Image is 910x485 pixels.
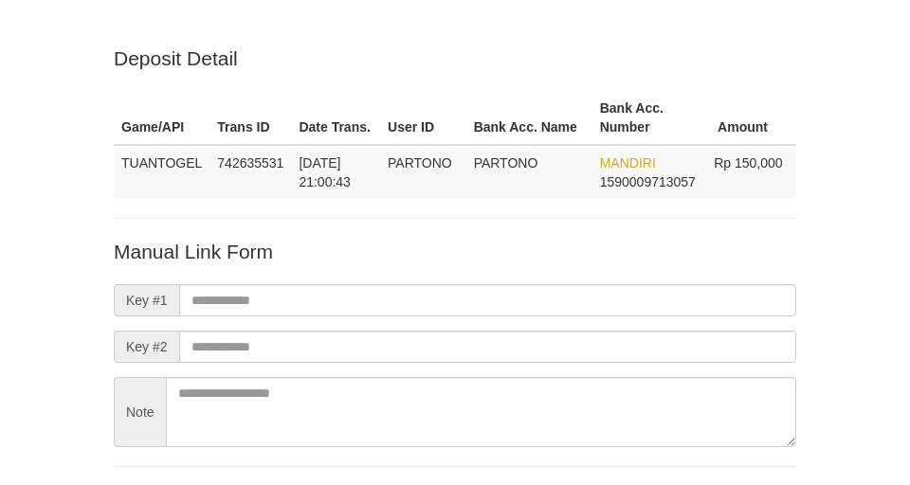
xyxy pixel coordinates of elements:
[114,377,166,447] span: Note
[474,155,538,171] span: PARTONO
[114,45,796,72] p: Deposit Detail
[388,155,452,171] span: PARTONO
[114,145,209,199] td: TUANTOGEL
[380,91,466,145] th: User ID
[600,155,656,171] span: MANDIRI
[706,91,796,145] th: Amount
[114,238,796,265] p: Manual Link Form
[299,155,351,189] span: [DATE] 21:00:43
[466,91,592,145] th: Bank Acc. Name
[209,91,291,145] th: Trans ID
[114,331,179,363] span: Key #2
[209,145,291,199] td: 742635531
[114,91,209,145] th: Game/API
[592,91,707,145] th: Bank Acc. Number
[714,155,782,171] span: Rp 150,000
[114,284,179,316] span: Key #1
[600,174,696,189] span: Copy 1590009713057 to clipboard
[291,91,380,145] th: Date Trans.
